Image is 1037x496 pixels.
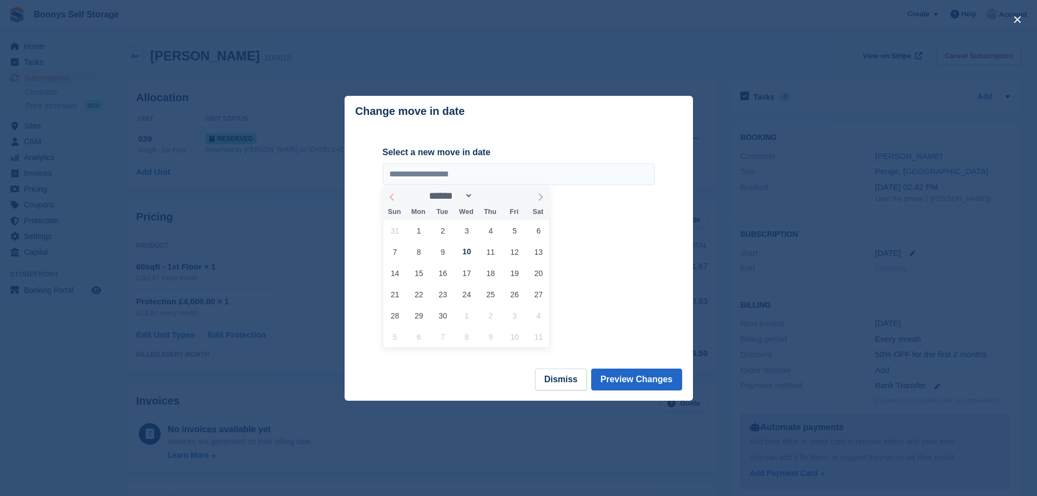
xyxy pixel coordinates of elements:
[456,284,477,305] span: September 24, 2025
[480,262,501,284] span: September 18, 2025
[504,284,525,305] span: September 26, 2025
[384,326,406,347] span: October 5, 2025
[432,326,453,347] span: October 7, 2025
[454,209,478,216] span: Wed
[425,190,473,201] select: Month
[528,326,549,347] span: October 11, 2025
[480,241,501,262] span: September 11, 2025
[528,241,549,262] span: September 13, 2025
[432,284,453,305] span: September 23, 2025
[408,220,429,241] span: September 1, 2025
[408,241,429,262] span: September 8, 2025
[408,262,429,284] span: September 15, 2025
[480,284,501,305] span: September 25, 2025
[384,305,406,326] span: September 28, 2025
[478,209,502,216] span: Thu
[432,305,453,326] span: September 30, 2025
[383,146,655,159] label: Select a new move in date
[504,326,525,347] span: October 10, 2025
[480,305,501,326] span: October 2, 2025
[432,220,453,241] span: September 2, 2025
[384,241,406,262] span: September 7, 2025
[591,369,682,390] button: Preview Changes
[383,209,407,216] span: Sun
[535,369,587,390] button: Dismiss
[408,284,429,305] span: September 22, 2025
[456,326,477,347] span: October 8, 2025
[408,305,429,326] span: September 29, 2025
[384,284,406,305] span: September 21, 2025
[355,105,465,118] p: Change move in date
[504,241,525,262] span: September 12, 2025
[384,262,406,284] span: September 14, 2025
[1009,11,1026,28] button: close
[456,220,477,241] span: September 3, 2025
[480,326,501,347] span: October 9, 2025
[406,209,430,216] span: Mon
[456,262,477,284] span: September 17, 2025
[456,305,477,326] span: October 1, 2025
[528,284,549,305] span: September 27, 2025
[528,262,549,284] span: September 20, 2025
[480,220,501,241] span: September 4, 2025
[504,262,525,284] span: September 19, 2025
[408,326,429,347] span: October 6, 2025
[384,220,406,241] span: August 31, 2025
[528,305,549,326] span: October 4, 2025
[528,220,549,241] span: September 6, 2025
[526,209,550,216] span: Sat
[432,241,453,262] span: September 9, 2025
[502,209,526,216] span: Fri
[430,209,454,216] span: Tue
[456,241,477,262] span: September 10, 2025
[504,220,525,241] span: September 5, 2025
[473,190,507,201] input: Year
[432,262,453,284] span: September 16, 2025
[504,305,525,326] span: October 3, 2025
